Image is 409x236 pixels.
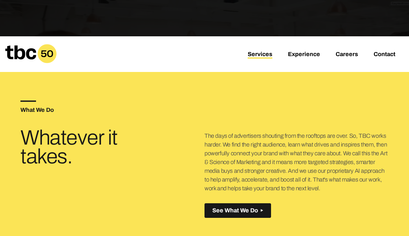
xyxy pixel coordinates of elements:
a: Home [5,59,56,65]
a: Careers [336,51,358,59]
p: The days of advertisers shouting from the rooftops are over. So, TBC works harder. We find the ri... [204,132,389,193]
a: Services [248,51,272,59]
a: Contact [374,51,395,59]
button: See What We Do [204,203,271,218]
a: Experience [288,51,320,59]
span: See What We Do [212,207,258,214]
h5: What We Do [20,107,204,113]
h3: Whatever it takes. [20,128,143,166]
